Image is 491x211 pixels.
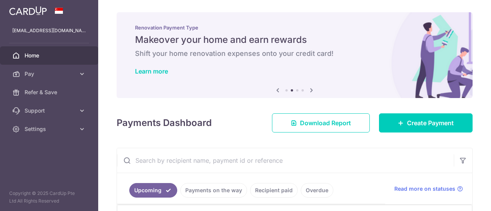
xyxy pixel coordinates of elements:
img: Renovation banner [117,12,473,98]
a: Recipient paid [250,183,298,198]
span: Refer & Save [25,88,75,96]
a: Upcoming [129,183,177,198]
p: [EMAIL_ADDRESS][DOMAIN_NAME] [12,27,86,34]
a: Download Report [272,113,370,132]
h4: Payments Dashboard [117,116,212,130]
h5: Makeover your home and earn rewards [135,34,454,46]
span: Read more on statuses [394,185,455,193]
iframe: Opens a widget where you can find more information [442,188,483,207]
span: Create Payment [407,118,454,128]
span: Support [25,107,75,114]
input: Search by recipient name, payment id or reference [117,148,454,173]
img: CardUp [9,6,47,15]
a: Create Payment [379,113,473,132]
a: Learn more [135,67,168,75]
span: Home [25,52,75,59]
span: Pay [25,70,75,78]
a: Read more on statuses [394,185,463,193]
span: Settings [25,125,75,133]
a: Payments on the way [180,183,247,198]
p: Renovation Payment Type [135,25,454,31]
span: Download Report [300,118,351,128]
a: Overdue [301,183,333,198]
h6: Shift your home renovation expenses onto your credit card! [135,49,454,58]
